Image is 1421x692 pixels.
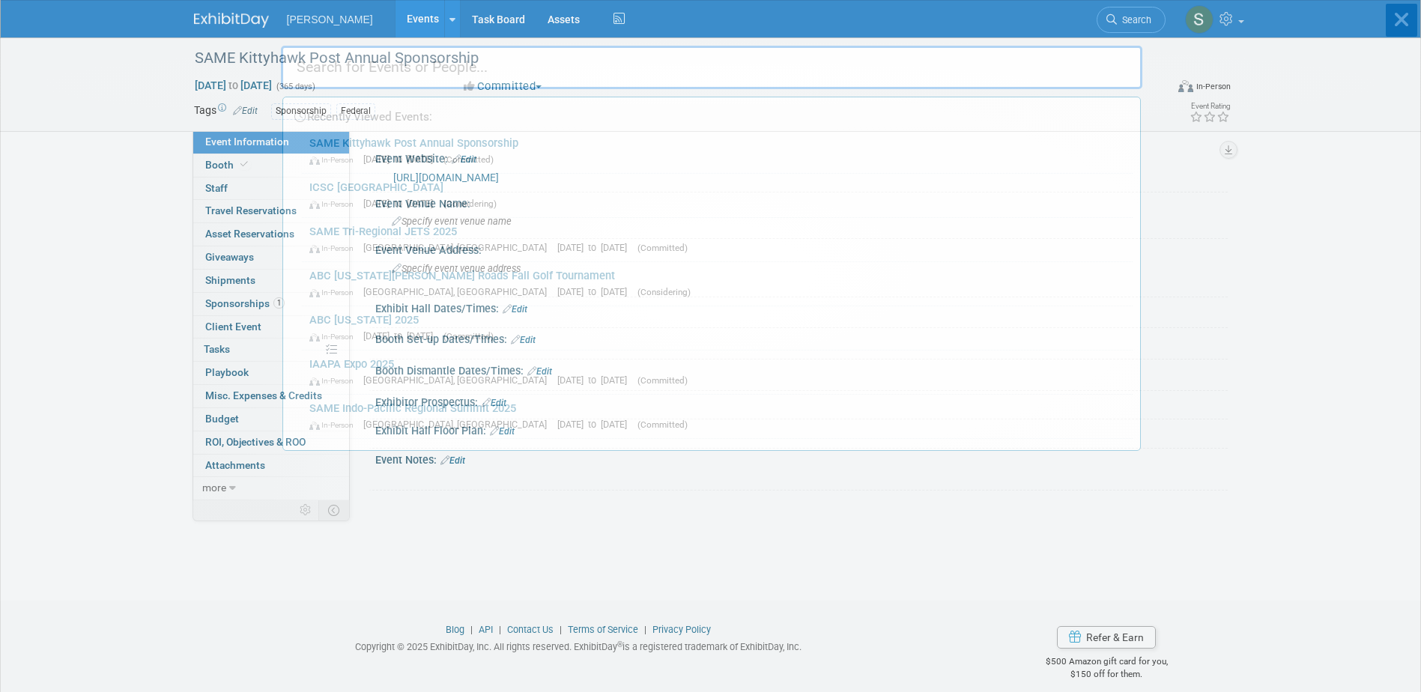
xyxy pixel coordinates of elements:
[281,46,1142,89] input: Search for Events or People...
[637,287,691,297] span: (Considering)
[363,242,554,253] span: [GEOGRAPHIC_DATA], [GEOGRAPHIC_DATA]
[363,286,554,297] span: [GEOGRAPHIC_DATA], [GEOGRAPHIC_DATA]
[309,288,360,297] span: In-Person
[302,262,1133,306] a: ABC [US_STATE][PERSON_NAME] Roads Fall Golf Tournament In-Person [GEOGRAPHIC_DATA], [GEOGRAPHIC_D...
[363,154,440,165] span: [DATE] to [DATE]
[309,155,360,165] span: In-Person
[443,198,497,209] span: (Considering)
[557,419,634,430] span: [DATE] to [DATE]
[302,350,1133,394] a: IAAPA Expo 2025 In-Person [GEOGRAPHIC_DATA], [GEOGRAPHIC_DATA] [DATE] to [DATE] (Committed)
[302,395,1133,438] a: SAME Indo-Pacific Regional Summit 2025 In-Person [GEOGRAPHIC_DATA], [GEOGRAPHIC_DATA] [DATE] to [...
[309,332,360,342] span: In-Person
[363,419,554,430] span: [GEOGRAPHIC_DATA], [GEOGRAPHIC_DATA]
[637,375,688,386] span: (Committed)
[443,331,494,342] span: (Committed)
[443,154,494,165] span: (Committed)
[309,243,360,253] span: In-Person
[557,286,634,297] span: [DATE] to [DATE]
[309,420,360,430] span: In-Person
[309,376,360,386] span: In-Person
[557,374,634,386] span: [DATE] to [DATE]
[637,419,688,430] span: (Committed)
[557,242,634,253] span: [DATE] to [DATE]
[302,174,1133,217] a: ICSC [GEOGRAPHIC_DATA] In-Person [DATE] to [DATE] (Considering)
[363,198,440,209] span: [DATE] to [DATE]
[302,306,1133,350] a: ABC [US_STATE] 2025 In-Person [DATE] to [DATE] (Committed)
[363,374,554,386] span: [GEOGRAPHIC_DATA], [GEOGRAPHIC_DATA]
[302,218,1133,261] a: SAME Tri-Regional JETS 2025 In-Person [GEOGRAPHIC_DATA], [GEOGRAPHIC_DATA] [DATE] to [DATE] (Comm...
[302,130,1133,173] a: SAME Kittyhawk Post Annual Sponsorship In-Person [DATE] to [DATE] (Committed)
[363,330,440,342] span: [DATE] to [DATE]
[309,199,360,209] span: In-Person
[291,97,1133,130] div: Recently Viewed Events:
[637,243,688,253] span: (Committed)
